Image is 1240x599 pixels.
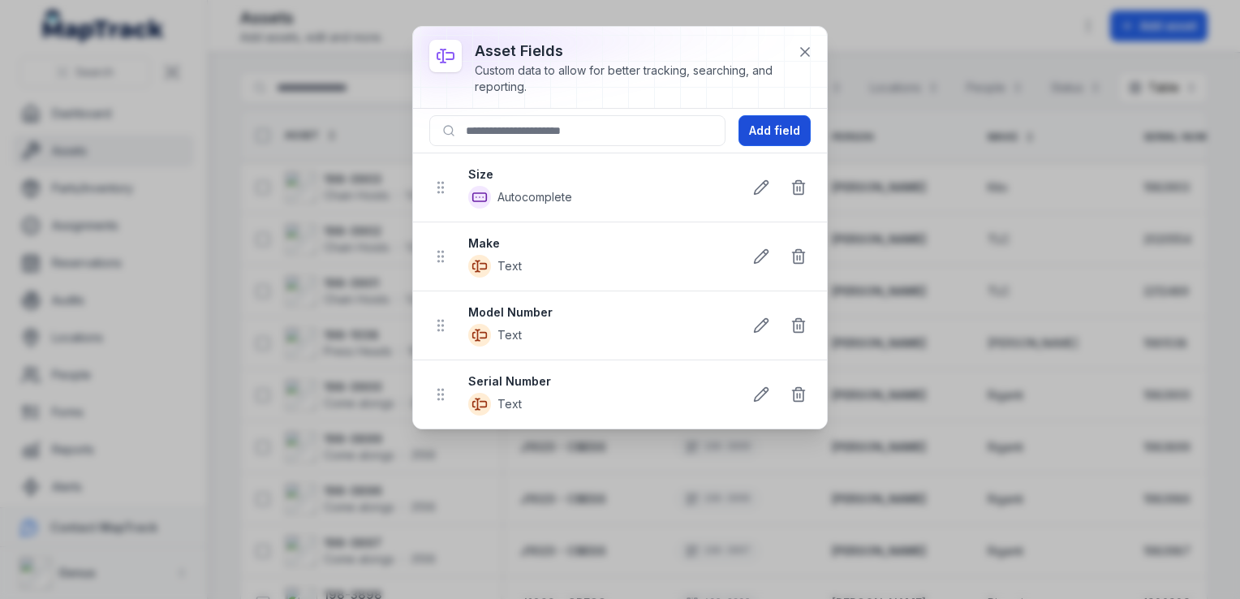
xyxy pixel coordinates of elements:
div: Custom data to allow for better tracking, searching, and reporting. [475,62,785,95]
button: Add field [738,115,811,146]
h3: asset fields [475,40,785,62]
strong: Model Number [468,304,730,321]
span: Autocomplete [497,189,572,205]
span: Text [497,396,522,412]
span: Text [497,327,522,343]
span: Text [497,258,522,274]
strong: Size [468,166,730,183]
strong: Make [468,235,730,252]
strong: Serial Number [468,373,730,390]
